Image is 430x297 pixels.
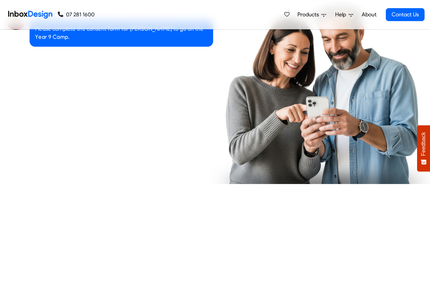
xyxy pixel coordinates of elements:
[297,11,322,19] span: Products
[420,132,427,156] span: Feedback
[360,8,378,21] a: About
[417,125,430,171] button: Feedback - Show survey
[386,8,425,21] a: Contact Us
[295,8,329,21] a: Products
[335,11,349,19] span: Help
[30,19,213,47] div: Please complete the consent form for [PERSON_NAME] to go on the Year 9 Camp.
[58,11,94,19] a: 07 281 1600
[332,8,356,21] a: Help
